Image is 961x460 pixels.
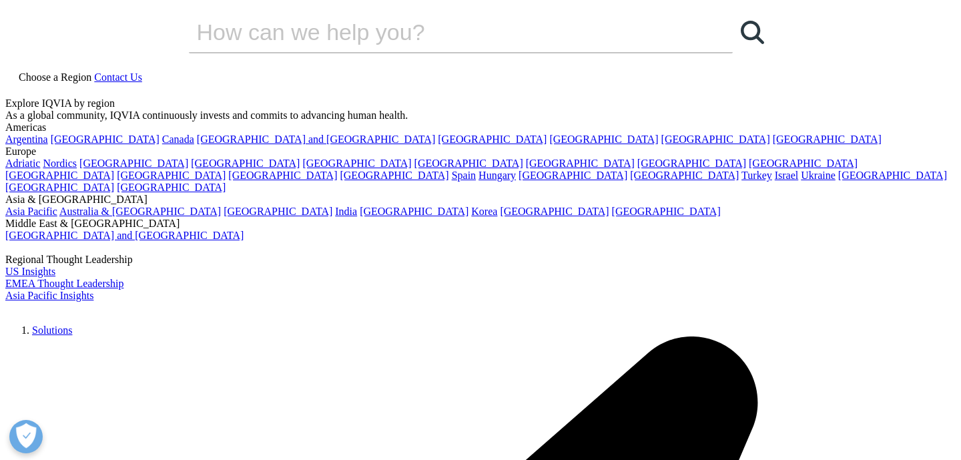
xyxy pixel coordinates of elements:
a: [GEOGRAPHIC_DATA] [500,206,609,217]
a: [GEOGRAPHIC_DATA] [228,170,337,181]
div: Asia & [GEOGRAPHIC_DATA] [5,194,956,206]
a: [GEOGRAPHIC_DATA] [360,206,468,217]
a: [GEOGRAPHIC_DATA] [519,170,627,181]
a: [GEOGRAPHIC_DATA] and [GEOGRAPHIC_DATA] [5,230,244,241]
a: [GEOGRAPHIC_DATA] [749,158,858,169]
a: [GEOGRAPHIC_DATA] [51,134,159,145]
a: [GEOGRAPHIC_DATA] [661,134,770,145]
div: Explore IQVIA by region [5,97,956,109]
a: Adriatic [5,158,40,169]
a: Argentina [5,134,48,145]
a: [GEOGRAPHIC_DATA] [224,206,332,217]
a: [GEOGRAPHIC_DATA] [117,170,226,181]
a: Canada [162,134,194,145]
a: Contact Us [94,71,142,83]
div: Regional Thought Leadership [5,254,956,266]
a: Asia Pacific [5,206,57,217]
a: [GEOGRAPHIC_DATA] [414,158,523,169]
a: US Insights [5,266,55,277]
a: [GEOGRAPHIC_DATA] [117,182,226,193]
a: [GEOGRAPHIC_DATA] and [GEOGRAPHIC_DATA] [197,134,435,145]
button: Open Preferences [9,420,43,453]
a: [GEOGRAPHIC_DATA] [191,158,300,169]
a: India [335,206,357,217]
a: [GEOGRAPHIC_DATA] [5,182,114,193]
a: [GEOGRAPHIC_DATA] [612,206,721,217]
a: [GEOGRAPHIC_DATA] [438,134,547,145]
a: [GEOGRAPHIC_DATA] [637,158,746,169]
a: Ukraine [801,170,836,181]
a: [GEOGRAPHIC_DATA] [838,170,947,181]
div: Middle East & [GEOGRAPHIC_DATA] [5,218,956,230]
div: Europe [5,146,956,158]
div: As a global community, IQVIA continuously invests and commits to advancing human health. [5,109,956,122]
a: Israel [775,170,799,181]
svg: Search [741,21,764,44]
a: [GEOGRAPHIC_DATA] [773,134,882,145]
a: [GEOGRAPHIC_DATA] [79,158,188,169]
a: Australia & [GEOGRAPHIC_DATA] [59,206,221,217]
input: Search [189,12,695,52]
a: [GEOGRAPHIC_DATA] [5,170,114,181]
span: Choose a Region [19,71,91,83]
a: [GEOGRAPHIC_DATA] [340,170,448,181]
a: Asia Pacific Insights [5,290,93,301]
a: [GEOGRAPHIC_DATA] [526,158,635,169]
a: Nordics [43,158,77,169]
div: Americas [5,122,956,134]
a: [GEOGRAPHIC_DATA] [549,134,658,145]
a: [GEOGRAPHIC_DATA] [630,170,739,181]
a: Search [733,12,773,52]
a: Korea [471,206,497,217]
a: Hungary [478,170,516,181]
a: [GEOGRAPHIC_DATA] [302,158,411,169]
a: Turkey [741,170,772,181]
a: Spain [452,170,476,181]
a: EMEA Thought Leadership [5,278,123,289]
a: Solutions [32,324,72,336]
